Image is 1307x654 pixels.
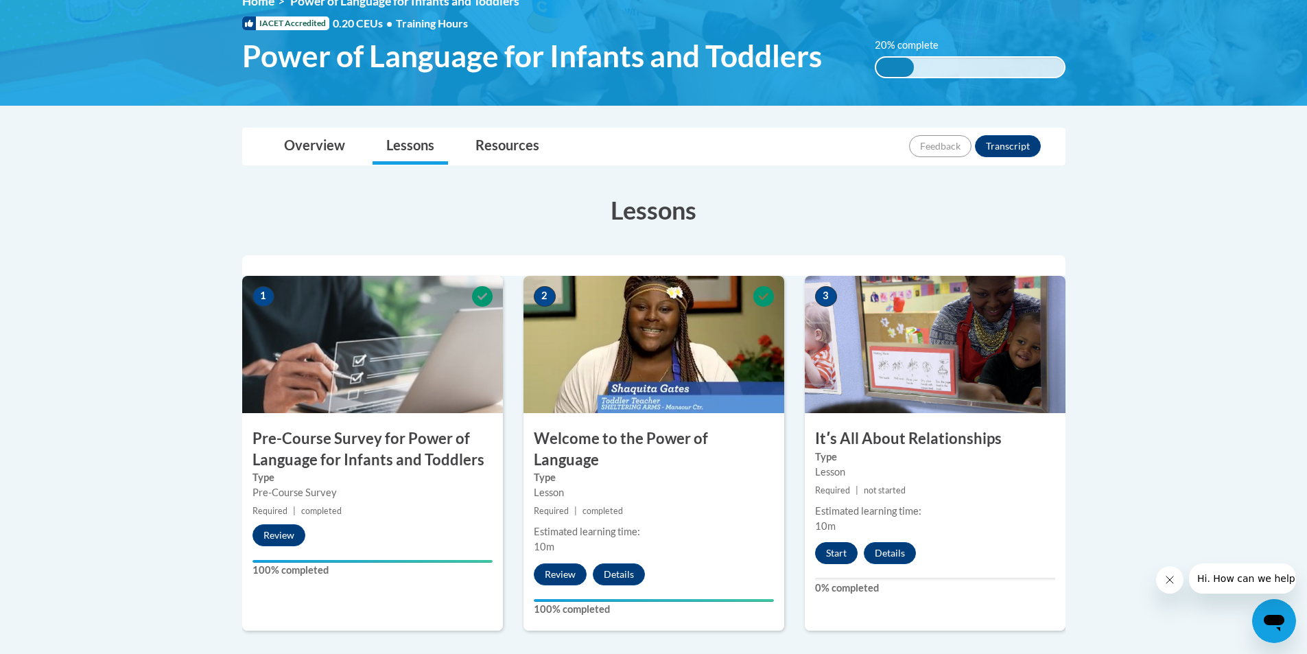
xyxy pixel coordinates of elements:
span: • [386,16,392,30]
span: Power of Language for Infants and Toddlers [242,38,822,74]
button: Details [864,542,916,564]
div: Your progress [534,599,774,602]
span: 0.20 CEUs [333,16,396,31]
div: Your progress [252,560,493,563]
span: not started [864,485,906,495]
span: 1 [252,286,274,307]
button: Transcript [975,135,1041,157]
iframe: Message from company [1189,563,1296,594]
div: Estimated learning time: [534,524,774,539]
span: 10m [815,520,836,532]
label: 100% completed [534,602,774,617]
span: | [574,506,577,516]
h3: Welcome to the Power of Language [523,428,784,471]
h3: Pre-Course Survey for Power of Language for Infants and Toddlers [242,428,503,471]
label: Type [534,470,774,485]
div: 20% complete [876,58,914,77]
button: Review [252,524,305,546]
label: 20% complete [875,38,954,53]
div: Estimated learning time: [815,504,1055,519]
a: Resources [462,128,553,165]
span: 3 [815,286,837,307]
img: Course Image [242,276,503,413]
label: Type [252,470,493,485]
span: Required [815,485,850,495]
h3: Itʹs All About Relationships [805,428,1065,449]
iframe: Close message [1156,566,1184,594]
a: Overview [270,128,359,165]
button: Review [534,563,587,585]
div: Lesson [534,485,774,500]
button: Details [593,563,645,585]
iframe: Button to launch messaging window [1252,599,1296,643]
img: Course Image [805,276,1065,413]
span: | [856,485,858,495]
img: Course Image [523,276,784,413]
label: Type [815,449,1055,465]
span: IACET Accredited [242,16,329,30]
span: completed [301,506,342,516]
span: Required [534,506,569,516]
a: Lessons [373,128,448,165]
label: 100% completed [252,563,493,578]
label: 0% completed [815,581,1055,596]
span: 10m [534,541,554,552]
h3: Lessons [242,193,1065,227]
span: Required [252,506,287,516]
span: | [293,506,296,516]
div: Pre-Course Survey [252,485,493,500]
span: completed [582,506,623,516]
button: Feedback [909,135,972,157]
div: Lesson [815,465,1055,480]
span: Training Hours [396,16,468,30]
span: 2 [534,286,556,307]
button: Start [815,542,858,564]
span: Hi. How can we help? [8,10,111,21]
